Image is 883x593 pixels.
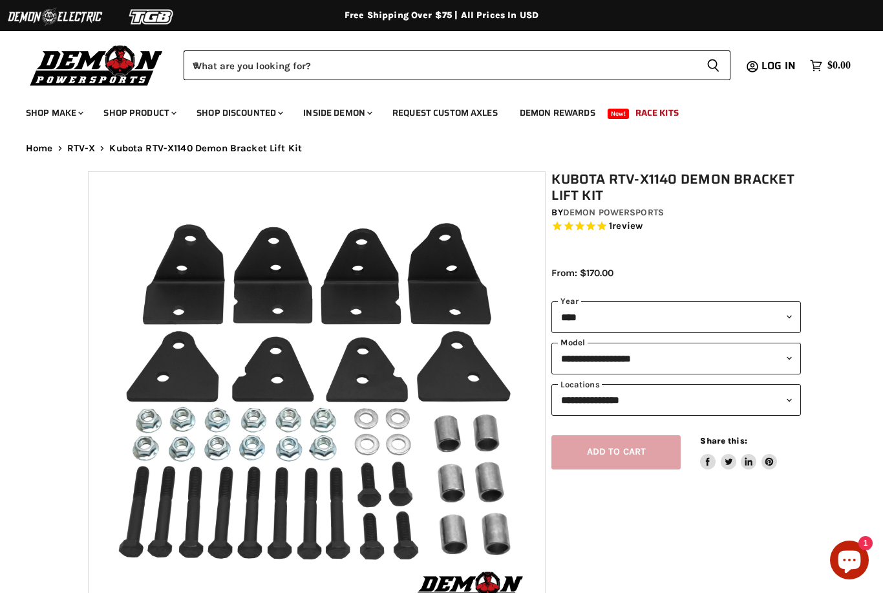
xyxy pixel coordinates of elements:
a: Request Custom Axles [383,100,507,126]
span: 1 reviews [609,221,643,232]
select: keys [551,384,801,416]
inbox-online-store-chat: Shopify online store chat [826,541,873,583]
div: by [551,206,801,220]
select: modal-name [551,343,801,374]
h1: Kubota RTV-X1140 Demon Bracket Lift Kit [551,171,801,204]
span: Log in [761,58,796,74]
img: Demon Powersports [26,42,167,88]
span: review [612,221,643,232]
span: Share this: [700,436,747,446]
a: RTV-X [67,143,96,154]
span: New! [608,109,630,119]
a: Shop Make [16,100,91,126]
img: TGB Logo 2 [103,5,200,29]
a: Race Kits [626,100,688,126]
span: Kubota RTV-X1140 Demon Bracket Lift Kit [109,143,302,154]
span: $0.00 [827,59,851,72]
input: When autocomplete results are available use up and down arrows to review and enter to select [184,50,696,80]
ul: Main menu [16,94,847,126]
a: Log in [756,60,803,72]
span: From: $170.00 [551,267,613,279]
a: Shop Product [94,100,184,126]
img: Demon Electric Logo 2 [6,5,103,29]
a: $0.00 [803,56,857,75]
span: Rated 5.0 out of 5 stars 1 reviews [551,220,801,233]
a: Demon Rewards [510,100,605,126]
select: year [551,301,801,333]
button: Search [696,50,730,80]
aside: Share this: [700,435,777,469]
a: Home [26,143,53,154]
a: Demon Powersports [563,207,664,218]
form: Product [184,50,730,80]
a: Shop Discounted [187,100,291,126]
a: Inside Demon [293,100,380,126]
